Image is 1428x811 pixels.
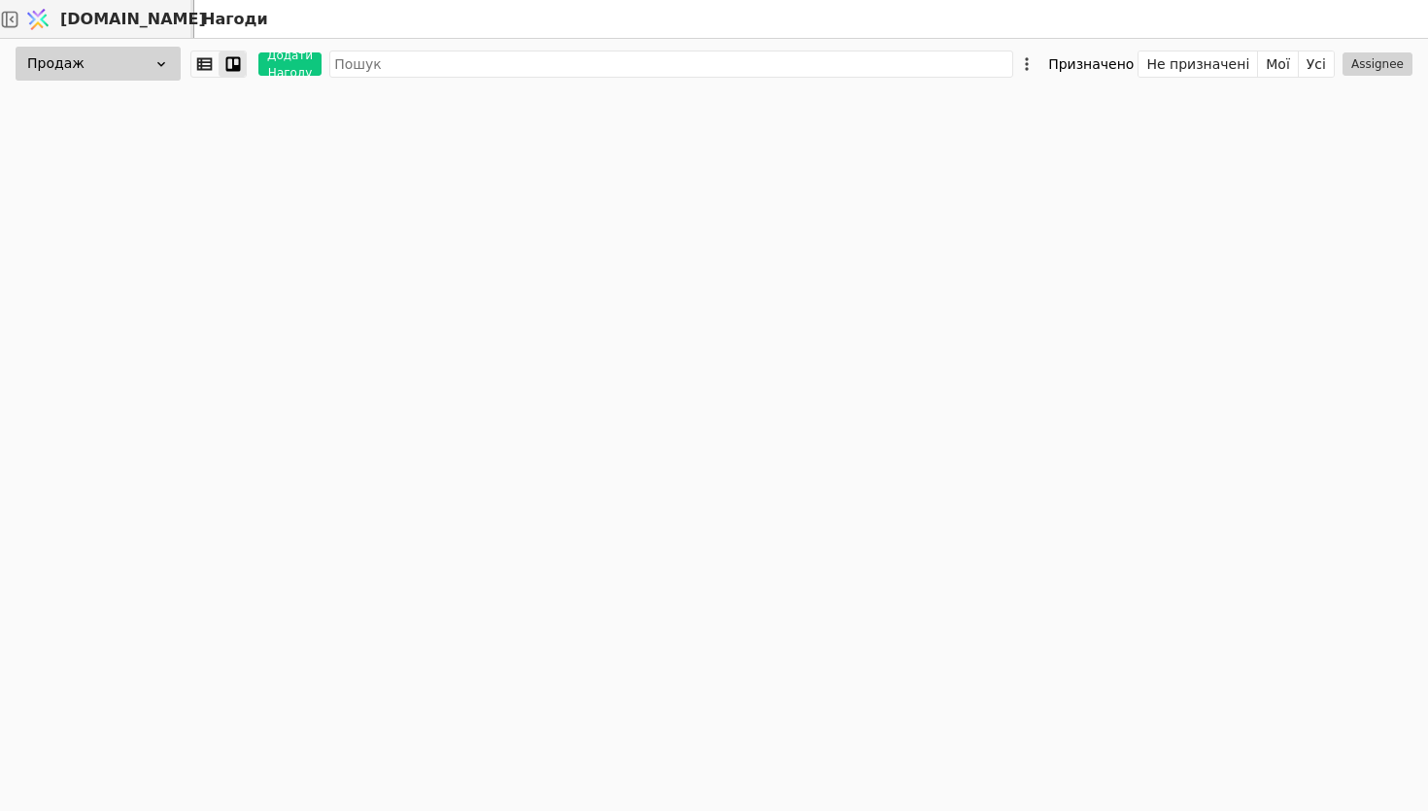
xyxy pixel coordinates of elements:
img: Logo [23,1,52,38]
button: Assignee [1343,52,1412,76]
a: Додати Нагоду [247,52,322,76]
button: Додати Нагоду [258,52,322,76]
a: [DOMAIN_NAME] [19,1,194,38]
h2: Нагоди [194,8,268,31]
button: Мої [1258,51,1299,78]
button: Не призначені [1139,51,1258,78]
span: [DOMAIN_NAME] [60,8,206,31]
input: Пошук [329,51,1013,78]
button: Усі [1299,51,1334,78]
div: Продаж [16,47,181,81]
div: Призначено [1048,51,1134,78]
